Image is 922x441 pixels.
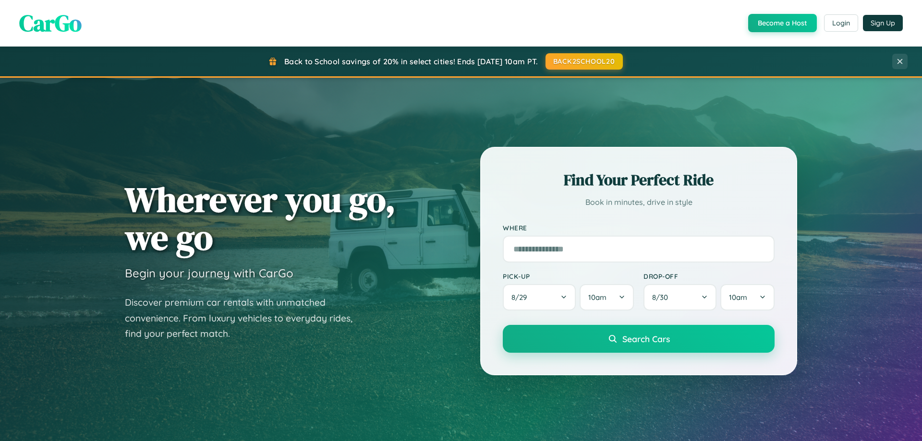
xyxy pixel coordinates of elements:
label: Pick-up [503,272,634,280]
button: 10am [720,284,775,310]
button: Search Cars [503,325,775,353]
span: 8 / 30 [652,293,673,302]
h1: Wherever you go, we go [125,180,396,256]
p: Book in minutes, drive in style [503,195,775,209]
button: Sign Up [863,15,903,31]
span: Back to School savings of 20% in select cities! Ends [DATE] 10am PT. [284,57,538,66]
p: Discover premium car rentals with unmatched convenience. From luxury vehicles to everyday rides, ... [125,295,365,342]
span: Search Cars [622,334,670,344]
button: BACK2SCHOOL20 [546,53,623,70]
button: 8/30 [643,284,716,310]
h2: Find Your Perfect Ride [503,169,775,191]
button: Login [824,14,858,32]
label: Where [503,224,775,232]
span: 10am [588,293,607,302]
span: 10am [729,293,747,302]
h3: Begin your journey with CarGo [125,266,293,280]
button: 8/29 [503,284,576,310]
button: 10am [580,284,634,310]
span: 8 / 29 [511,293,532,302]
span: CarGo [19,7,82,39]
button: Become a Host [748,14,817,32]
label: Drop-off [643,272,775,280]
